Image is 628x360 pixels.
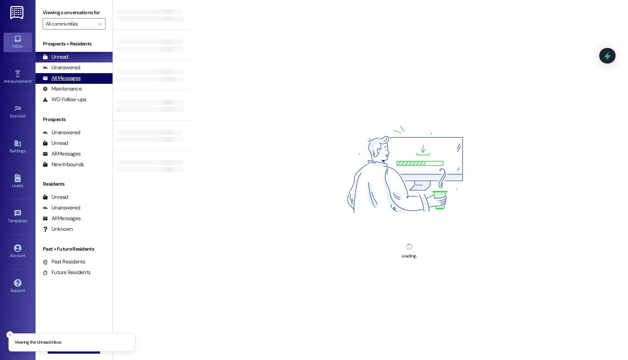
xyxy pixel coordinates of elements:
div: All Messages [43,75,81,82]
input: All communities [46,18,94,29]
span: • [27,217,28,222]
span: • [32,78,33,83]
div: All Messages [43,150,81,158]
img: ResiDesk Logo [10,6,25,19]
label: Viewing conversations for [43,7,105,18]
div: Unanswered [43,129,80,136]
div: Past + Future Residents [36,245,113,253]
span: • [26,113,27,118]
button: Close toast [6,331,13,338]
p: Viewing the Unread inbox [15,339,61,346]
div: Future Residents [43,269,91,276]
a: Inbox [4,33,32,52]
div: Prospects + Residents [36,40,113,48]
div: Prospects [36,116,113,123]
div: All Messages [43,215,81,222]
div: New Inbounds [43,161,84,168]
i:  [98,21,102,27]
a: Account [4,242,32,261]
div: Loading... [402,252,417,260]
div: Unanswered [43,204,80,212]
div: Unanswered [43,64,80,71]
div: WO Follow-ups [43,96,86,103]
div: Unknown [43,225,73,233]
div: Past Residents [43,258,86,266]
div: Unread [43,193,68,201]
div: Maintenance [43,85,82,93]
div: Unread [43,140,68,147]
a: Templates • [4,207,32,227]
a: Buildings [4,137,32,157]
div: Unread [43,53,68,61]
a: Support [4,277,32,296]
div: Residents [36,180,113,188]
a: Leads [4,172,32,191]
a: Site Visit • [4,103,32,122]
